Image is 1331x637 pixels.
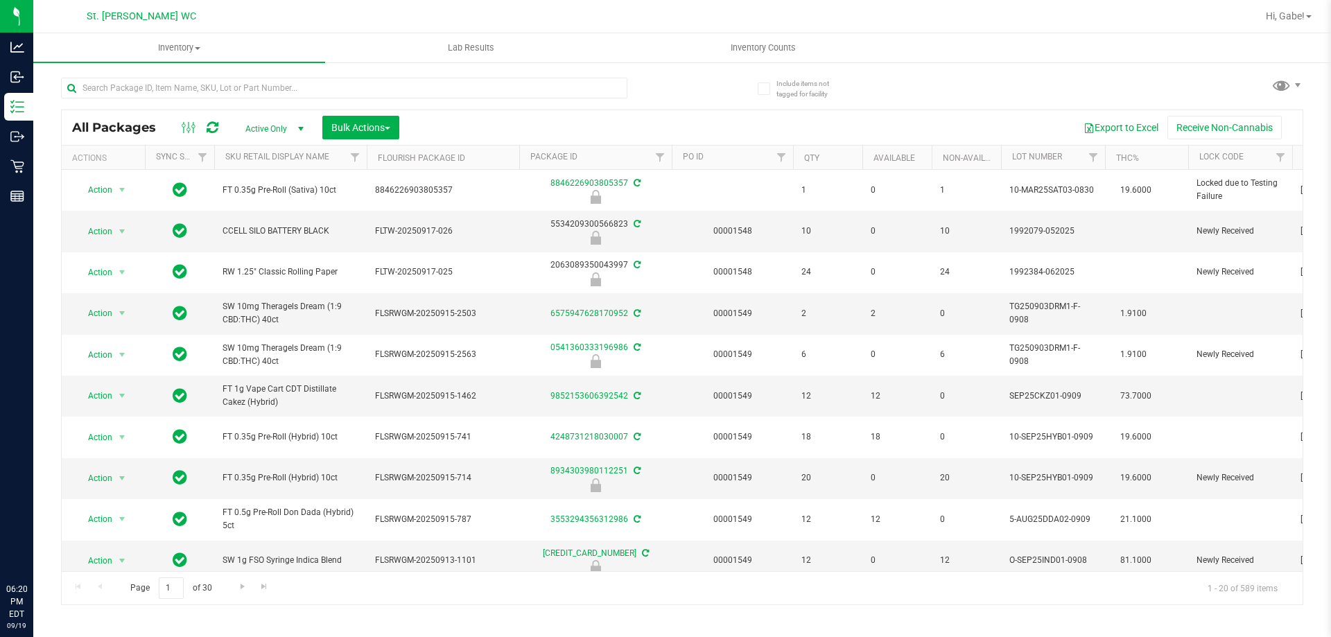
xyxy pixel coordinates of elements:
[801,513,854,526] span: 12
[713,226,752,236] a: 00001548
[1197,177,1284,203] span: Locked due to Testing Failure
[871,348,923,361] span: 0
[1113,468,1158,488] span: 19.6000
[76,386,113,405] span: Action
[173,386,187,405] span: In Sync
[1075,116,1167,139] button: Export to Excel
[76,222,113,241] span: Action
[1009,390,1097,403] span: SEP25CKZ01-0909
[223,471,358,485] span: FT 0.35g Pre-Roll (Hybrid) 10ct
[940,265,993,279] span: 24
[1009,554,1097,567] span: O-SEP25IND01-0908
[1197,348,1284,361] span: Newly Received
[940,430,993,444] span: 0
[1197,265,1284,279] span: Newly Received
[801,430,854,444] span: 18
[375,184,511,197] span: 8846226903805357
[429,42,513,54] span: Lab Results
[223,225,358,238] span: CCELL SILO BATTERY BLACK
[940,225,993,238] span: 10
[770,146,793,169] a: Filter
[632,342,641,352] span: Sync from Compliance System
[223,506,358,532] span: FT 0.5g Pre-Roll Don Dada (Hybrid) 5ct
[801,348,854,361] span: 6
[322,116,399,139] button: Bulk Actions
[640,548,649,558] span: Sync from Compliance System
[632,178,641,188] span: Sync from Compliance System
[617,33,909,62] a: Inventory Counts
[173,427,187,446] span: In Sync
[114,551,131,570] span: select
[1113,550,1158,570] span: 81.1000
[632,514,641,524] span: Sync from Compliance System
[801,554,854,567] span: 12
[14,526,55,568] iframe: Resource center
[712,42,815,54] span: Inventory Counts
[1009,513,1097,526] span: 5-AUG25DDA02-0909
[550,178,628,188] a: 8846226903805357
[632,391,641,401] span: Sync from Compliance System
[173,262,187,281] span: In Sync
[801,307,854,320] span: 2
[375,554,511,567] span: FLSRWGM-20250913-1101
[1009,225,1097,238] span: 1992079-052025
[41,524,58,541] iframe: Resource center unread badge
[6,620,27,631] p: 09/19
[1199,152,1244,162] a: Lock Code
[550,308,628,318] a: 6575947628170952
[1009,184,1097,197] span: 10-MAR25SAT03-0830
[1009,300,1097,326] span: TG250903DRM1-F-0908
[801,184,854,197] span: 1
[10,40,24,54] inline-svg: Analytics
[713,432,752,442] a: 00001549
[76,469,113,488] span: Action
[713,473,752,482] a: 00001549
[632,260,641,270] span: Sync from Compliance System
[223,265,358,279] span: RW 1.25" Classic Rolling Paper
[713,514,752,524] a: 00001549
[940,554,993,567] span: 12
[871,390,923,403] span: 12
[530,152,577,162] a: Package ID
[1113,386,1158,406] span: 73.7000
[375,513,511,526] span: FLSRWGM-20250915-787
[1009,265,1097,279] span: 1992384-062025
[517,259,674,286] div: 2063089350043997
[119,577,223,599] span: Page of 30
[114,180,131,200] span: select
[156,152,209,162] a: Sync Status
[61,78,627,98] input: Search Package ID, Item Name, SKU, Lot or Part Number...
[632,466,641,475] span: Sync from Compliance System
[223,342,358,368] span: SW 10mg Theragels Dream (1:9 CBD:THC) 40ct
[10,70,24,84] inline-svg: Inbound
[173,509,187,529] span: In Sync
[173,550,187,570] span: In Sync
[76,304,113,323] span: Action
[804,153,819,163] a: Qty
[76,180,113,200] span: Action
[1269,146,1292,169] a: Filter
[713,349,752,359] a: 00001549
[1197,471,1284,485] span: Newly Received
[871,225,923,238] span: 0
[871,554,923,567] span: 0
[1116,153,1139,163] a: THC%
[1197,577,1289,598] span: 1 - 20 of 589 items
[173,304,187,323] span: In Sync
[1082,146,1105,169] a: Filter
[173,180,187,200] span: In Sync
[550,391,628,401] a: 9852153606392542
[550,466,628,475] a: 8934303980112251
[173,221,187,241] span: In Sync
[713,391,752,401] a: 00001549
[114,304,131,323] span: select
[223,184,358,197] span: FT 0.35g Pre-Roll (Sativa) 10ct
[940,390,993,403] span: 0
[543,548,636,558] a: [CREDIT_CARD_NUMBER]
[114,509,131,529] span: select
[223,300,358,326] span: SW 10mg Theragels Dream (1:9 CBD:THC) 40ct
[871,307,923,320] span: 2
[801,471,854,485] span: 20
[375,225,511,238] span: FLTW-20250917-026
[375,307,511,320] span: FLSRWGM-20250915-2503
